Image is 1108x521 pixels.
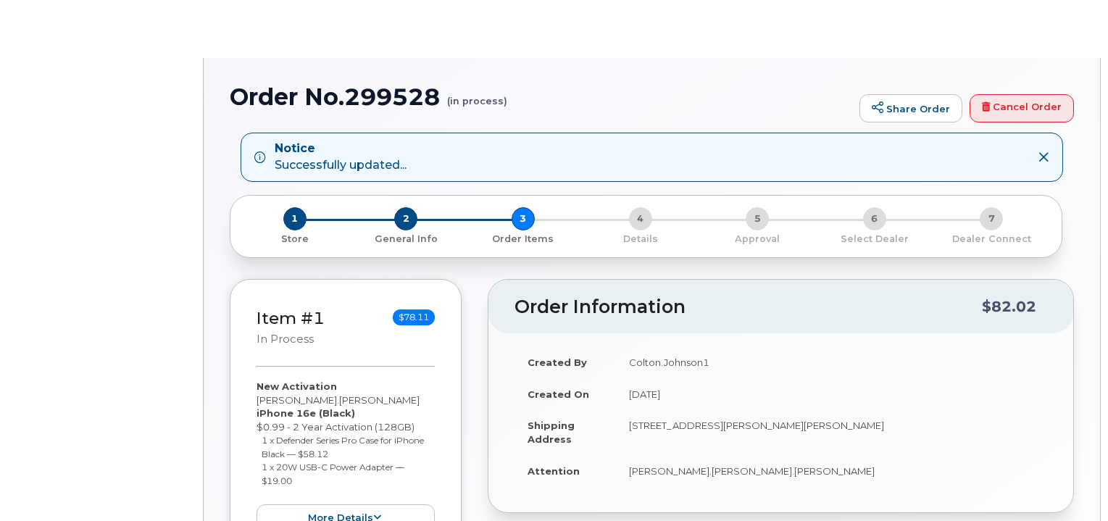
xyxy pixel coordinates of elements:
[616,409,1047,454] td: [STREET_ADDRESS][PERSON_NAME][PERSON_NAME]
[970,94,1074,123] a: Cancel Order
[859,94,962,123] a: Share Order
[257,308,325,328] a: Item #1
[528,357,587,368] strong: Created By
[616,378,1047,410] td: [DATE]
[616,455,1047,487] td: [PERSON_NAME].[PERSON_NAME].[PERSON_NAME]
[257,333,314,346] small: in process
[394,207,417,230] span: 2
[275,141,407,157] strong: Notice
[528,420,575,445] strong: Shipping Address
[248,233,342,246] p: Store
[242,230,348,246] a: 1 Store
[616,346,1047,378] td: Colton.Johnson1
[393,309,435,325] span: $78.11
[275,141,407,174] div: Successfully updated...
[354,233,459,246] p: General Info
[257,407,355,419] strong: iPhone 16e (Black)
[262,462,404,486] small: 1 x 20W USB-C Power Adapter — $19.00
[262,435,424,459] small: 1 x Defender Series Pro Case for iPhone Black — $58.12
[528,388,589,400] strong: Created On
[257,380,337,392] strong: New Activation
[348,230,465,246] a: 2 General Info
[447,84,507,107] small: (in process)
[982,293,1036,320] div: $82.02
[515,297,982,317] h2: Order Information
[528,465,580,477] strong: Attention
[230,84,852,109] h1: Order No.299528
[283,207,307,230] span: 1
